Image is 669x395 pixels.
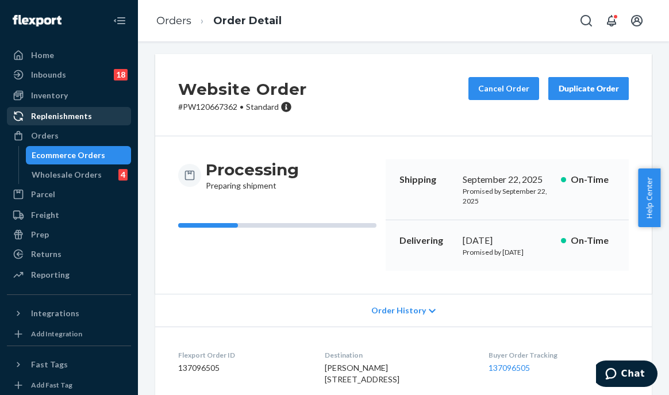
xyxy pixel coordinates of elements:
a: Reporting [7,266,131,284]
div: Reporting [31,269,70,281]
div: Inbounds [31,69,66,80]
div: Ecommerce Orders [32,149,105,161]
iframe: Opens a widget where you can chat to one of our agents [596,361,658,389]
button: Open notifications [600,9,623,32]
button: Open account menu [625,9,648,32]
a: Orders [7,126,131,145]
a: Returns [7,245,131,263]
p: On-Time [571,173,615,186]
div: Wholesale Orders [32,169,102,181]
a: Order Detail [213,14,282,27]
a: Inventory [7,86,131,105]
a: Ecommerce Orders [26,146,132,164]
div: Preparing shipment [206,159,299,191]
a: Add Integration [7,327,131,341]
p: Promised by [DATE] [463,247,552,257]
a: Orders [156,14,191,27]
div: Orders [31,130,59,141]
span: Order History [371,305,426,316]
div: Add Integration [31,329,82,339]
div: 4 [118,169,128,181]
button: Integrations [7,304,131,323]
a: Wholesale Orders4 [26,166,132,184]
div: September 22, 2025 [463,173,552,186]
div: Replenishments [31,110,92,122]
button: Help Center [638,168,660,227]
div: Add Fast Tag [31,380,72,390]
button: Open Search Box [575,9,598,32]
dt: Flexport Order ID [178,350,306,360]
div: Fast Tags [31,359,68,370]
button: Fast Tags [7,355,131,374]
span: [PERSON_NAME] [STREET_ADDRESS] [325,363,399,384]
a: Freight [7,206,131,224]
a: Prep [7,225,131,244]
div: Freight [31,209,59,221]
div: Inventory [31,90,68,101]
p: Promised by September 22, 2025 [463,186,552,206]
a: Inbounds18 [7,66,131,84]
p: On-Time [571,234,615,247]
a: Home [7,46,131,64]
button: Cancel Order [468,77,539,100]
p: Delivering [399,234,453,247]
a: Parcel [7,185,131,204]
div: Returns [31,248,61,260]
div: Parcel [31,189,55,200]
p: Shipping [399,173,453,186]
p: # PW120667362 [178,101,307,113]
a: Replenishments [7,107,131,125]
span: • [240,102,244,112]
div: Duplicate Order [558,83,619,94]
button: Close Navigation [108,9,131,32]
ol: breadcrumbs [147,4,291,38]
button: Duplicate Order [548,77,629,100]
span: Standard [246,102,279,112]
div: Home [31,49,54,61]
a: Add Fast Tag [7,378,131,392]
img: Flexport logo [13,15,61,26]
div: [DATE] [463,234,552,247]
a: 137096505 [489,363,530,373]
dd: 137096505 [178,362,306,374]
h3: Processing [206,159,299,180]
div: 18 [114,69,128,80]
dt: Buyer Order Tracking [489,350,629,360]
div: Integrations [31,308,79,319]
div: Prep [31,229,49,240]
dt: Destination [325,350,471,360]
h2: Website Order [178,77,307,101]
